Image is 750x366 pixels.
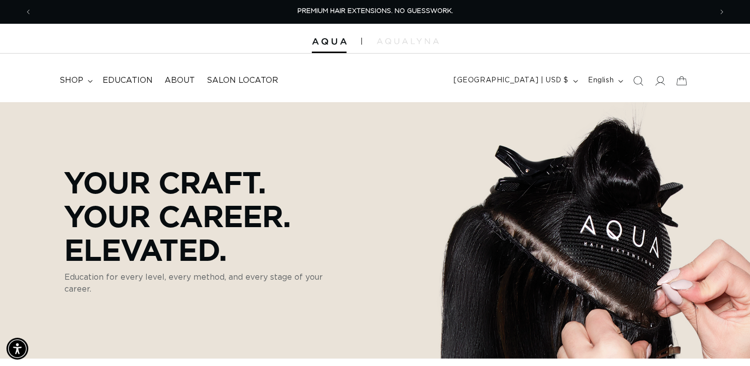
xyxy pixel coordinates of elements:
[448,71,582,90] button: [GEOGRAPHIC_DATA] | USD $
[103,75,153,86] span: Education
[627,70,649,92] summary: Search
[6,338,28,360] div: Accessibility Menu
[582,71,627,90] button: English
[64,165,347,266] p: Your Craft. Your Career. Elevated.
[454,75,569,86] span: [GEOGRAPHIC_DATA] | USD $
[17,2,39,21] button: Previous announcement
[159,69,201,92] a: About
[165,75,195,86] span: About
[201,69,284,92] a: Salon Locator
[700,318,750,366] iframe: Chat Widget
[64,271,347,295] p: Education for every level, every method, and every stage of your career.
[588,75,614,86] span: English
[97,69,159,92] a: Education
[312,38,346,45] img: Aqua Hair Extensions
[59,75,83,86] span: shop
[377,38,439,44] img: aqualyna.com
[54,69,97,92] summary: shop
[207,75,278,86] span: Salon Locator
[297,8,453,14] span: PREMIUM HAIR EXTENSIONS. NO GUESSWORK.
[711,2,733,21] button: Next announcement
